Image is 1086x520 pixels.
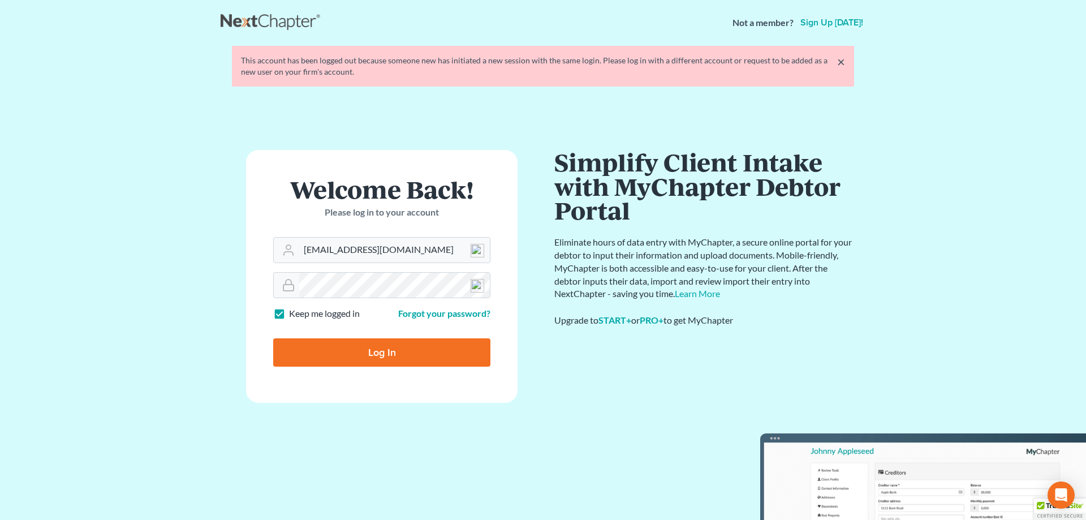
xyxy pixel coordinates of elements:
[398,308,490,319] a: Forgot your password?
[554,150,854,222] h1: Simplify Client Intake with MyChapter Debtor Portal
[241,55,845,78] div: This account has been logged out because someone new has initiated a new session with the same lo...
[798,18,865,27] a: Sign up [DATE]!
[554,314,854,327] div: Upgrade to or to get MyChapter
[273,206,490,219] p: Please log in to your account
[732,16,794,29] strong: Not a member?
[471,244,484,257] img: npw-badge-icon-locked.svg
[289,307,360,320] label: Keep me logged in
[675,288,720,299] a: Learn More
[471,279,484,293] img: npw-badge-icon-locked.svg
[598,315,631,325] a: START+
[273,338,490,367] input: Log In
[1034,498,1086,520] div: TrustedSite Certified
[1048,482,1075,509] div: Open Intercom Messenger
[299,238,490,263] input: Email Address
[640,315,663,325] a: PRO+
[273,177,490,201] h1: Welcome Back!
[554,236,854,300] p: Eliminate hours of data entry with MyChapter, a secure online portal for your debtor to input the...
[837,55,845,68] a: ×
